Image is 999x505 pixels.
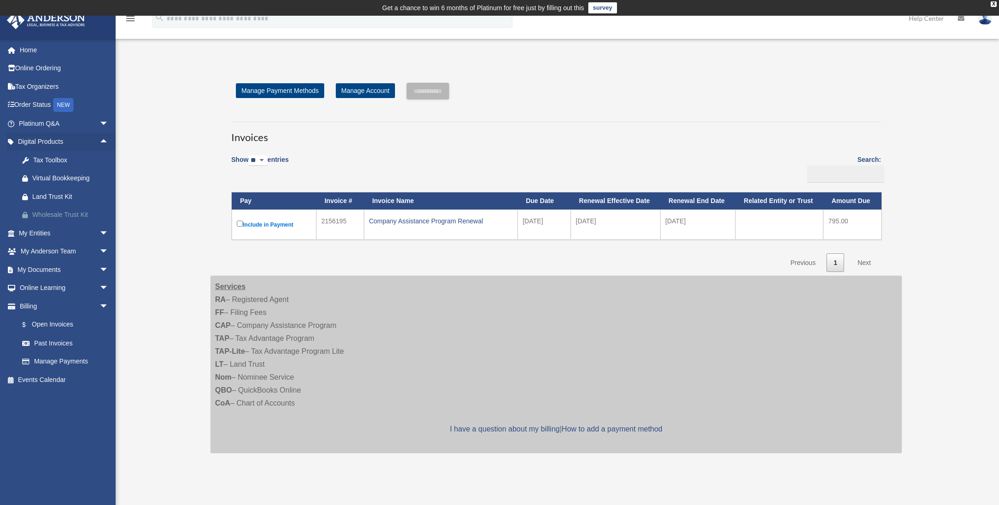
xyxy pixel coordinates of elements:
[99,279,118,298] span: arrow_drop_down
[450,425,560,433] a: I have a question about my billing
[991,1,997,7] div: close
[32,209,111,221] div: Wholesale Trust Kit
[6,96,123,115] a: Order StatusNEW
[6,224,123,242] a: My Entitiesarrow_drop_down
[807,166,884,183] input: Search:
[215,283,246,290] strong: Services
[369,215,512,228] div: Company Assistance Program Renewal
[99,297,118,316] span: arrow_drop_down
[232,192,316,209] th: Pay: activate to sort column descending
[125,13,136,24] i: menu
[823,209,882,240] td: 795.00
[783,253,822,272] a: Previous
[13,169,123,188] a: Virtual Bookkeeping
[6,242,123,261] a: My Anderson Teamarrow_drop_down
[53,98,74,112] div: NEW
[154,12,165,23] i: search
[518,192,571,209] th: Due Date: activate to sort column ascending
[215,423,897,436] p: |
[851,253,878,272] a: Next
[13,187,123,206] a: Land Trust Kit
[364,192,518,209] th: Invoice Name: activate to sort column ascending
[571,209,660,240] td: [DATE]
[6,41,123,59] a: Home
[215,386,232,394] strong: QBO
[13,206,123,224] a: Wholesale Trust Kit
[125,16,136,24] a: menu
[588,2,617,13] a: survey
[99,133,118,152] span: arrow_drop_up
[99,114,118,133] span: arrow_drop_down
[4,11,88,29] img: Anderson Advisors Platinum Portal
[978,12,992,25] img: User Pic
[382,2,584,13] div: Get a chance to win 6 months of Platinum for free just by filling out this
[215,399,230,407] strong: CoA
[735,192,823,209] th: Related Entity or Trust: activate to sort column ascending
[316,209,364,240] td: 2156195
[215,373,232,381] strong: Nom
[13,151,123,169] a: Tax Toolbox
[32,172,111,184] div: Virtual Bookkeeping
[99,224,118,243] span: arrow_drop_down
[6,77,123,96] a: Tax Organizers
[13,315,113,334] a: $Open Invoices
[27,319,32,331] span: $
[231,122,881,145] h3: Invoices
[561,425,662,433] a: How to add a payment method
[215,321,231,329] strong: CAP
[215,360,223,368] strong: LT
[215,296,226,303] strong: RA
[237,219,311,230] label: Include in Payment
[6,133,123,151] a: Digital Productsarrow_drop_up
[804,154,881,183] label: Search:
[660,192,736,209] th: Renewal End Date: activate to sort column ascending
[231,154,289,175] label: Show entries
[336,83,395,98] a: Manage Account
[823,192,882,209] th: Amount Due: activate to sort column ascending
[13,334,118,352] a: Past Invoices
[215,308,224,316] strong: FF
[13,352,118,371] a: Manage Payments
[6,279,123,297] a: Online Learningarrow_drop_down
[316,192,364,209] th: Invoice #: activate to sort column ascending
[660,209,736,240] td: [DATE]
[236,83,324,98] a: Manage Payment Methods
[215,334,229,342] strong: TAP
[571,192,660,209] th: Renewal Effective Date: activate to sort column ascending
[237,221,243,227] input: Include in Payment
[6,260,123,279] a: My Documentsarrow_drop_down
[32,191,111,203] div: Land Trust Kit
[32,154,111,166] div: Tax Toolbox
[99,260,118,279] span: arrow_drop_down
[826,253,844,272] a: 1
[6,59,123,78] a: Online Ordering
[210,276,902,453] div: – Registered Agent – Filing Fees – Company Assistance Program – Tax Advantage Program – Tax Advan...
[6,370,123,389] a: Events Calendar
[6,114,123,133] a: Platinum Q&Aarrow_drop_down
[518,209,571,240] td: [DATE]
[99,242,118,261] span: arrow_drop_down
[6,297,118,315] a: Billingarrow_drop_down
[215,347,245,355] strong: TAP-Lite
[248,155,267,166] select: Showentries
